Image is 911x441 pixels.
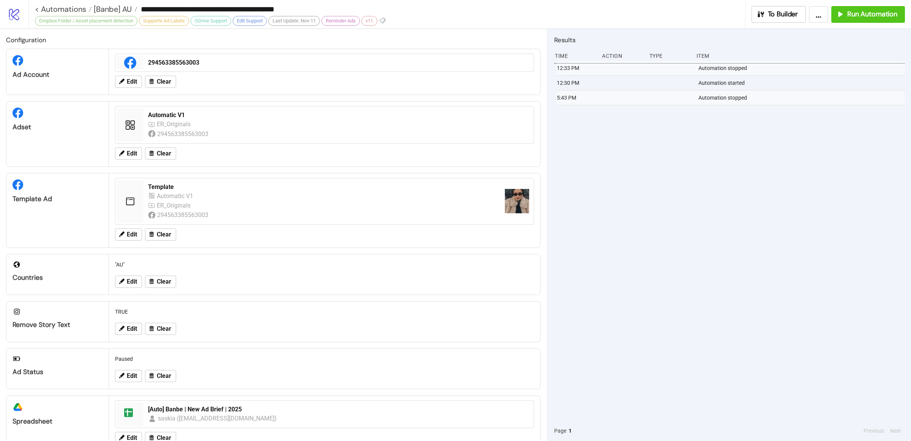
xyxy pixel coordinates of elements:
span: Run Automation [847,10,897,19]
div: Automatic V1 [157,191,195,201]
button: Edit [115,148,142,160]
div: 12:33 PM [556,61,598,75]
div: Remove Story Text [13,320,102,329]
span: Clear [157,78,171,85]
div: Ad Status [13,368,102,376]
div: Automation stopped [698,90,907,105]
div: Adset [13,123,102,132]
div: 294563385563003 [148,59,529,67]
button: Clear [145,276,176,288]
div: Automation stopped [698,61,907,75]
button: Clear [145,228,176,241]
button: Previous [861,427,886,435]
div: Automation started [698,76,907,90]
span: Edit [127,278,137,285]
div: Template Ad [13,195,102,203]
div: 294563385563003 [157,210,210,220]
button: 1 [566,427,574,435]
div: 5:43 PM [556,90,598,105]
div: Template [148,183,499,191]
div: Reminder Ads [322,16,360,26]
span: Clear [157,231,171,238]
div: Last Update: Nov-11 [268,16,320,26]
div: v11 [361,16,377,26]
div: Edit Support [233,16,267,26]
div: 294563385563003 [157,129,210,139]
span: Edit [127,78,137,85]
span: To Builder [768,10,798,19]
span: Clear [157,150,171,157]
span: Edit [127,231,137,238]
button: To Builder [752,6,806,23]
button: Edit [115,76,142,88]
div: "AU" [112,257,537,272]
img: https://scontent-fra5-2.xx.fbcdn.net/v/t45.1600-4/515317860_2144148352770181_1474715522578319935_... [505,189,529,213]
button: Clear [145,370,176,382]
button: ... [809,6,828,23]
div: [Auto] Banbe | New Ad Brief | 2025 [148,405,529,414]
button: Clear [145,148,176,160]
div: TRUE [112,305,537,319]
span: Edit [127,150,137,157]
div: Time [554,49,596,63]
div: Type [649,49,690,63]
button: Next [888,427,903,435]
button: Edit [115,276,142,288]
div: Action [601,49,643,63]
span: Edit [127,325,137,332]
div: Supports Ad Labels [139,16,189,26]
span: Page [554,427,566,435]
div: Ad Account [13,70,102,79]
div: Item [696,49,905,63]
div: Dropbox Folder / Asset placement detection [35,16,137,26]
h2: Results [554,35,905,45]
span: Clear [157,278,171,285]
div: ER_Originals [157,119,192,129]
button: Clear [145,76,176,88]
button: Edit [115,370,142,382]
div: Paused [112,352,537,366]
h2: Configuration [6,35,541,45]
button: Edit [115,323,142,335]
span: Clear [157,325,171,332]
button: Clear [145,323,176,335]
div: Spreadsheet [13,417,102,426]
button: Edit [115,228,142,241]
div: Countries [13,273,102,282]
span: Edit [127,373,137,379]
div: GDrive Support [191,16,231,26]
div: ER_Originals [157,201,192,210]
div: 12:30 PM [556,76,598,90]
span: Clear [157,373,171,379]
a: [Banbe] AU [92,5,137,13]
span: [Banbe] AU [92,4,132,14]
div: Automatic V1 [148,111,529,119]
button: Run Automation [831,6,905,23]
a: < Automations [35,5,92,13]
div: saskia ([EMAIL_ADDRESS][DOMAIN_NAME]) [158,414,277,423]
